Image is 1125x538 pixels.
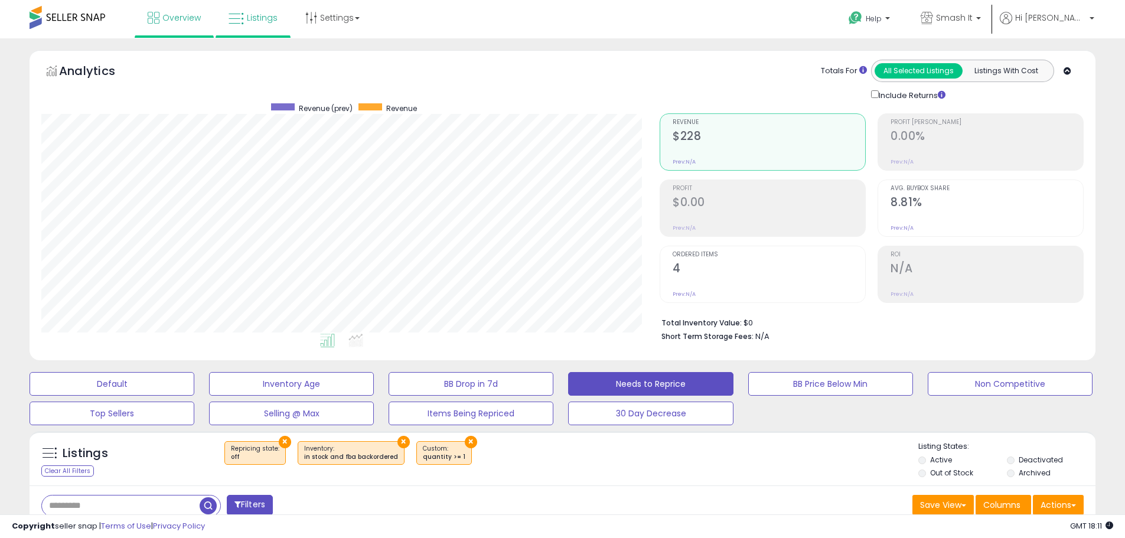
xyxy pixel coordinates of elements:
div: quantity >= 1 [423,453,465,461]
div: Totals For [821,66,867,77]
button: × [465,436,477,448]
small: Prev: N/A [673,158,696,165]
button: Actions [1033,495,1084,515]
h2: $0.00 [673,195,865,211]
a: Terms of Use [101,520,151,532]
button: BB Drop in 7d [389,372,553,396]
span: N/A [755,331,769,342]
b: Total Inventory Value: [661,318,742,328]
p: Listing States: [918,441,1095,452]
button: Non Competitive [928,372,1093,396]
span: ROI [891,252,1083,258]
label: Archived [1019,468,1051,478]
span: Smash It [936,12,973,24]
div: in stock and fba backordered [304,453,398,461]
button: Filters [227,495,273,516]
button: Items Being Repriced [389,402,553,425]
button: BB Price Below Min [748,372,913,396]
small: Prev: N/A [891,224,914,231]
label: Active [930,455,952,465]
b: Short Term Storage Fees: [661,331,754,341]
span: Revenue (prev) [299,103,353,113]
span: Revenue [673,119,865,126]
strong: Copyright [12,520,55,532]
li: $0 [661,315,1075,329]
span: Help [866,14,882,24]
a: Hi [PERSON_NAME] [1000,12,1094,38]
span: Overview [162,12,201,24]
h2: 4 [673,262,865,278]
span: Revenue [386,103,417,113]
div: Clear All Filters [41,465,94,477]
h2: 8.81% [891,195,1083,211]
div: off [231,453,279,461]
h5: Analytics [59,63,138,82]
span: Custom: [423,444,465,462]
button: × [279,436,291,448]
button: Listings With Cost [962,63,1050,79]
div: Include Returns [862,88,960,102]
a: Privacy Policy [153,520,205,532]
button: Save View [912,495,974,515]
span: Profit [PERSON_NAME] [891,119,1083,126]
span: Hi [PERSON_NAME] [1015,12,1086,24]
span: Profit [673,185,865,192]
h2: 0.00% [891,129,1083,145]
label: Out of Stock [930,468,973,478]
div: seller snap | | [12,521,205,532]
span: Listings [247,12,278,24]
button: Default [30,372,194,396]
a: Help [839,2,902,38]
button: Needs to Reprice [568,372,733,396]
small: Prev: N/A [891,158,914,165]
button: × [397,436,410,448]
span: Columns [983,499,1020,511]
span: Inventory : [304,444,398,462]
span: 2025-08-11 18:11 GMT [1070,520,1113,532]
small: Prev: N/A [673,224,696,231]
small: Prev: N/A [673,291,696,298]
h2: N/A [891,262,1083,278]
span: Ordered Items [673,252,865,258]
span: Repricing state : [231,444,279,462]
button: Columns [976,495,1031,515]
h5: Listings [63,445,108,462]
button: All Selected Listings [875,63,963,79]
button: Inventory Age [209,372,374,396]
button: Selling @ Max [209,402,374,425]
button: Top Sellers [30,402,194,425]
label: Deactivated [1019,455,1063,465]
small: Prev: N/A [891,291,914,298]
i: Get Help [848,11,863,25]
button: 30 Day Decrease [568,402,733,425]
h2: $228 [673,129,865,145]
span: Avg. Buybox Share [891,185,1083,192]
